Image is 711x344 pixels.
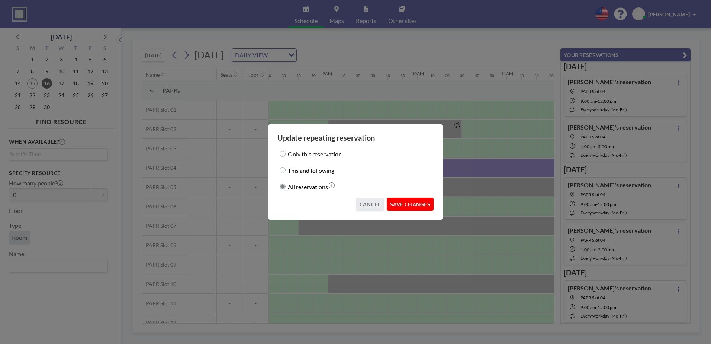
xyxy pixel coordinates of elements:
label: This and following [288,165,334,175]
h3: Update repeating reservation [277,133,434,143]
button: CANCEL [356,198,384,211]
label: Only this reservation [288,149,342,159]
label: All reservations [288,181,328,192]
button: SAVE CHANGES [387,198,434,211]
